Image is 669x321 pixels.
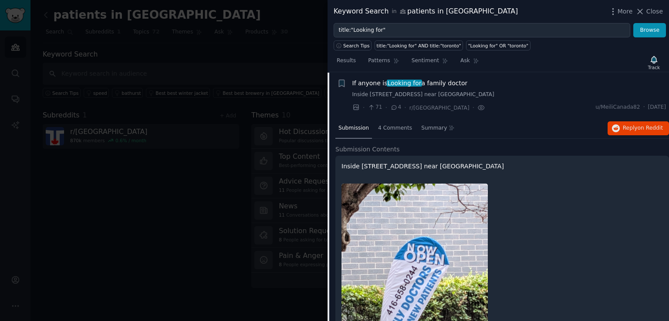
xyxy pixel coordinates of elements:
a: Ask [457,54,482,72]
span: Sentiment [412,57,439,65]
span: Results [337,57,356,65]
button: Close [635,7,663,16]
button: Browse [633,23,666,38]
span: · [643,104,645,111]
input: Try a keyword related to your business [334,23,630,38]
span: Patterns [368,57,390,65]
button: Search Tips [334,40,372,50]
span: [DATE] [648,104,666,111]
div: Keyword Search patients in [GEOGRAPHIC_DATA] [334,6,518,17]
div: "Looking for" OR "toronto" [468,43,528,49]
span: Summary [421,124,447,132]
button: Replyon Reddit [608,121,669,135]
button: Track [645,53,663,72]
a: title:"Looking for" AND title:"toronto" [375,40,463,50]
a: Sentiment [409,54,451,72]
span: · [385,103,387,112]
span: Search Tips [343,43,370,49]
span: · [404,103,406,112]
span: · [363,103,365,112]
span: Submission Contents [335,145,400,154]
span: on Reddit [638,125,663,131]
span: 4 [390,104,401,111]
a: Results [334,54,359,72]
a: Patterns [365,54,402,72]
span: Submission [338,124,369,132]
span: Looking for [387,80,422,87]
div: Track [648,64,660,70]
span: 71 [368,104,382,111]
span: Ask [460,57,470,65]
span: · [473,103,474,112]
button: More [608,7,633,16]
div: title:"Looking for" AND title:"toronto" [377,43,461,49]
p: Inside [STREET_ADDRESS] near [GEOGRAPHIC_DATA] [341,162,663,171]
span: If anyone is a family doctor [352,79,468,88]
span: Close [646,7,663,16]
a: If anyone isLooking fora family doctor [352,79,468,88]
a: "Looking for" OR "toronto" [466,40,530,50]
span: More [618,7,633,16]
a: Inside [STREET_ADDRESS] near [GEOGRAPHIC_DATA] [352,91,666,99]
span: in [392,8,396,16]
span: r/[GEOGRAPHIC_DATA] [409,105,470,111]
span: u/MeiliCanada82 [595,104,640,111]
span: Reply [623,124,663,132]
span: 4 Comments [378,124,412,132]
